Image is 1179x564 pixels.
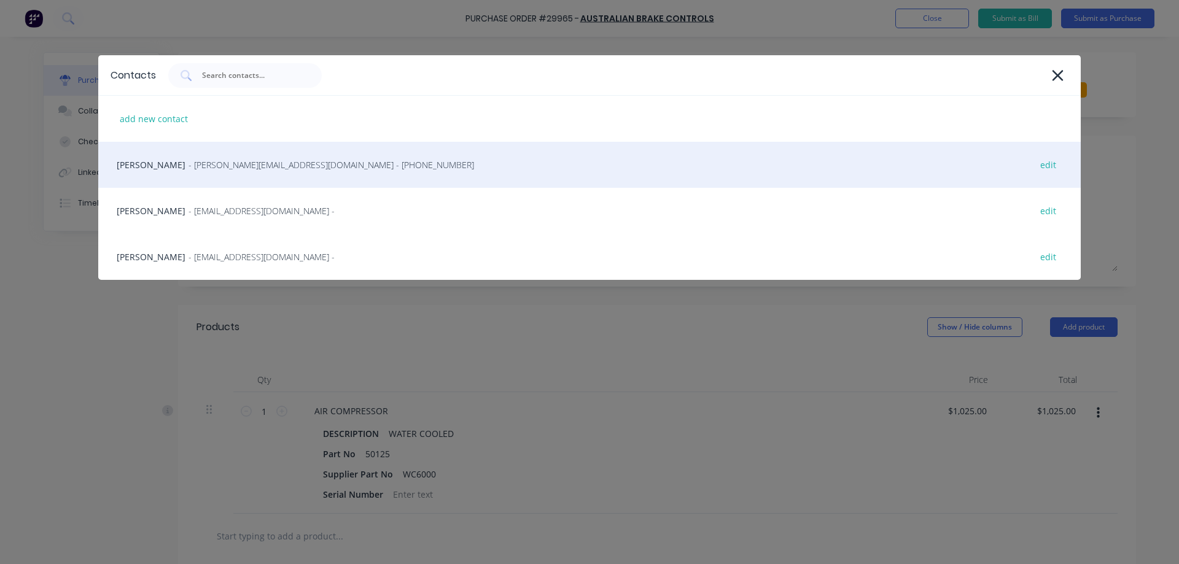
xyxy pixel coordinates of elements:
[1034,155,1062,174] div: edit
[189,204,335,217] span: - [EMAIL_ADDRESS][DOMAIN_NAME] -
[111,68,156,83] div: Contacts
[1034,247,1062,266] div: edit
[189,158,474,171] span: - [PERSON_NAME][EMAIL_ADDRESS][DOMAIN_NAME] - [PHONE_NUMBER]
[98,234,1081,280] div: [PERSON_NAME]
[98,188,1081,234] div: [PERSON_NAME]
[1034,201,1062,220] div: edit
[189,250,335,263] span: - [EMAIL_ADDRESS][DOMAIN_NAME] -
[114,109,194,128] div: add new contact
[98,142,1081,188] div: [PERSON_NAME]
[201,69,303,82] input: Search contacts...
